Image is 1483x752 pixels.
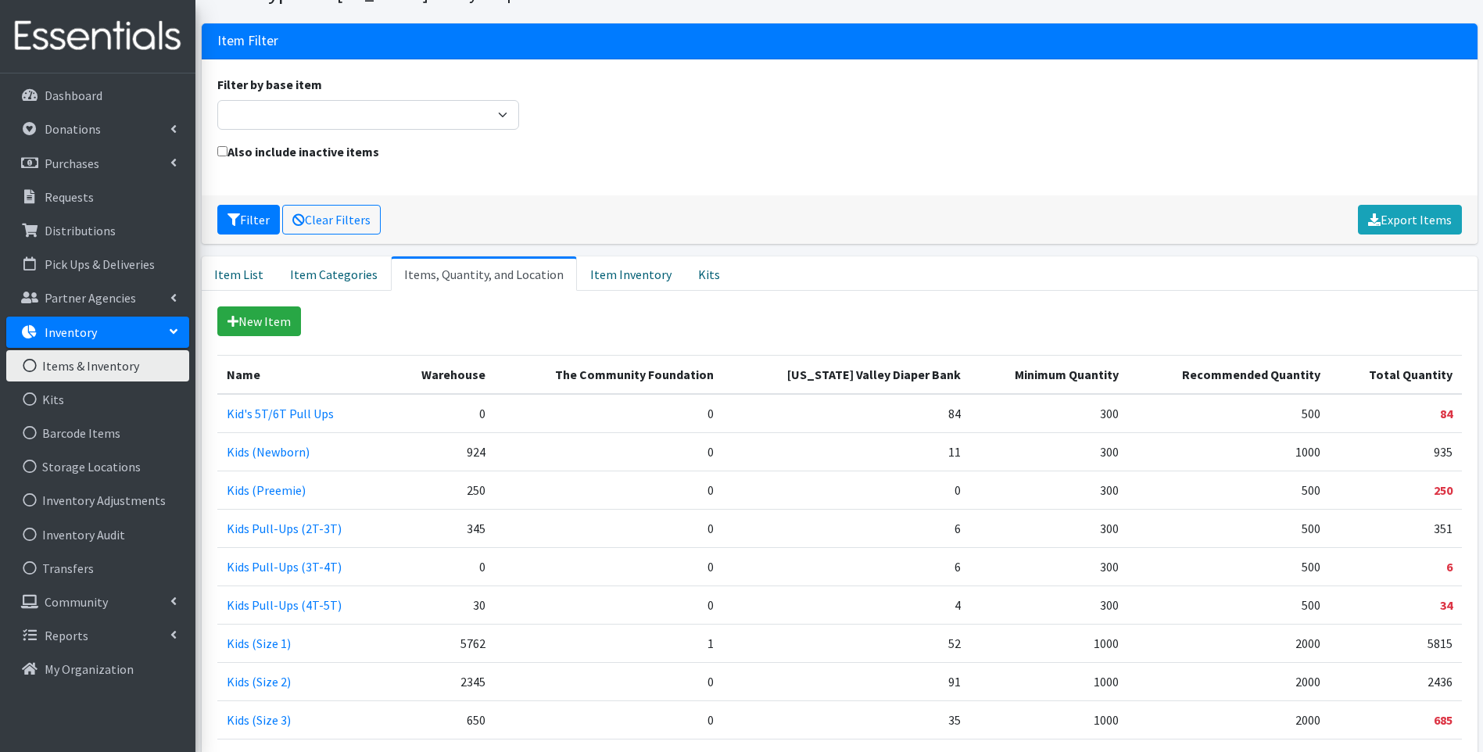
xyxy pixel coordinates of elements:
[495,662,723,700] td: 0
[495,624,723,662] td: 1
[6,148,189,179] a: Purchases
[1128,355,1330,394] th: Recommended Quantity
[495,471,723,509] td: 0
[6,249,189,280] a: Pick Ups & Deliveries
[227,482,306,498] a: Kids (Preemie)
[389,394,495,433] td: 0
[202,256,277,291] a: Item List
[6,317,189,348] a: Inventory
[6,113,189,145] a: Donations
[45,324,97,340] p: Inventory
[45,121,101,137] p: Donations
[1128,624,1330,662] td: 2000
[723,355,970,394] th: [US_STATE] Valley Diaper Bank
[6,586,189,618] a: Community
[1330,471,1461,509] td: 250
[217,142,379,161] label: Also include inactive items
[6,485,189,516] a: Inventory Adjustments
[685,256,733,291] a: Kits
[1330,585,1461,624] td: 34
[6,282,189,313] a: Partner Agencies
[391,256,577,291] a: Items, Quantity, and Location
[45,88,102,103] p: Dashboard
[1330,355,1461,394] th: Total Quantity
[723,700,970,739] td: 35
[495,509,723,547] td: 0
[6,654,189,685] a: My Organization
[970,432,1128,471] td: 300
[45,290,136,306] p: Partner Agencies
[217,306,301,336] a: New Item
[970,662,1128,700] td: 1000
[1128,700,1330,739] td: 2000
[217,205,280,235] button: Filter
[970,394,1128,433] td: 300
[495,700,723,739] td: 0
[227,674,291,689] a: Kids (Size 2)
[723,432,970,471] td: 11
[723,585,970,624] td: 4
[723,662,970,700] td: 91
[45,661,134,677] p: My Organization
[495,547,723,585] td: 0
[1128,471,1330,509] td: 500
[227,597,342,613] a: Kids Pull-Ups (4T-5T)
[1330,624,1461,662] td: 5815
[6,553,189,584] a: Transfers
[1330,394,1461,433] td: 84
[1128,432,1330,471] td: 1000
[227,559,342,575] a: Kids Pull-Ups (3T-4T)
[723,624,970,662] td: 52
[389,471,495,509] td: 250
[389,547,495,585] td: 0
[389,355,495,394] th: Warehouse
[6,451,189,482] a: Storage Locations
[45,594,108,610] p: Community
[277,256,391,291] a: Item Categories
[1128,394,1330,433] td: 500
[1330,700,1461,739] td: 685
[723,471,970,509] td: 0
[6,384,189,415] a: Kits
[495,355,723,394] th: The Community Foundation
[6,80,189,111] a: Dashboard
[1128,547,1330,585] td: 500
[495,585,723,624] td: 0
[6,519,189,550] a: Inventory Audit
[389,432,495,471] td: 924
[6,215,189,246] a: Distributions
[217,33,278,49] h3: Item Filter
[495,394,723,433] td: 0
[45,256,155,272] p: Pick Ups & Deliveries
[227,636,291,651] a: Kids (Size 1)
[389,624,495,662] td: 5762
[577,256,685,291] a: Item Inventory
[45,628,88,643] p: Reports
[45,189,94,205] p: Requests
[389,662,495,700] td: 2345
[970,355,1128,394] th: Minimum Quantity
[6,417,189,449] a: Barcode Items
[6,350,189,381] a: Items & Inventory
[6,10,189,63] img: HumanEssentials
[389,509,495,547] td: 345
[1128,585,1330,624] td: 500
[970,624,1128,662] td: 1000
[6,620,189,651] a: Reports
[1128,662,1330,700] td: 2000
[970,547,1128,585] td: 300
[45,156,99,171] p: Purchases
[1330,662,1461,700] td: 2436
[723,547,970,585] td: 6
[970,700,1128,739] td: 1000
[970,471,1128,509] td: 300
[6,181,189,213] a: Requests
[227,712,291,728] a: Kids (Size 3)
[45,223,116,238] p: Distributions
[1330,432,1461,471] td: 935
[723,394,970,433] td: 84
[970,585,1128,624] td: 300
[1330,509,1461,547] td: 351
[227,444,310,460] a: Kids (Newborn)
[389,585,495,624] td: 30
